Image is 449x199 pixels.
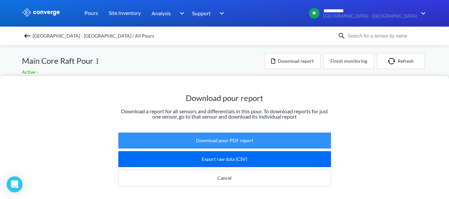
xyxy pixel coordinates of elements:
img: backspace.svg [23,32,31,40]
span: [GEOGRAPHIC_DATA] - [GEOGRAPHIC_DATA] [323,14,417,19]
img: downArrow.svg [215,9,226,17]
h1: Download pour report [118,93,331,103]
img: downArrow.svg [175,9,186,17]
span: Analysis [152,9,171,17]
span: Support [192,9,211,17]
span: [GEOGRAPHIC_DATA] - [GEOGRAPHIC_DATA] / All Pours [33,31,154,41]
button: Download pour PDF report [118,133,331,149]
p: Download a report for all sensors and differentials in this pour. To download reports for just on... [118,109,331,119]
button: Export raw data (CSV) [118,151,331,167]
img: downArrow.svg [417,9,427,17]
img: logo_ewhite.svg [22,8,60,17]
div: Open Intercom Messenger [7,176,23,192]
button: Cancel [118,170,331,186]
img: icon-search.svg [338,32,346,40]
input: Search for a sensor by name [346,32,426,40]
